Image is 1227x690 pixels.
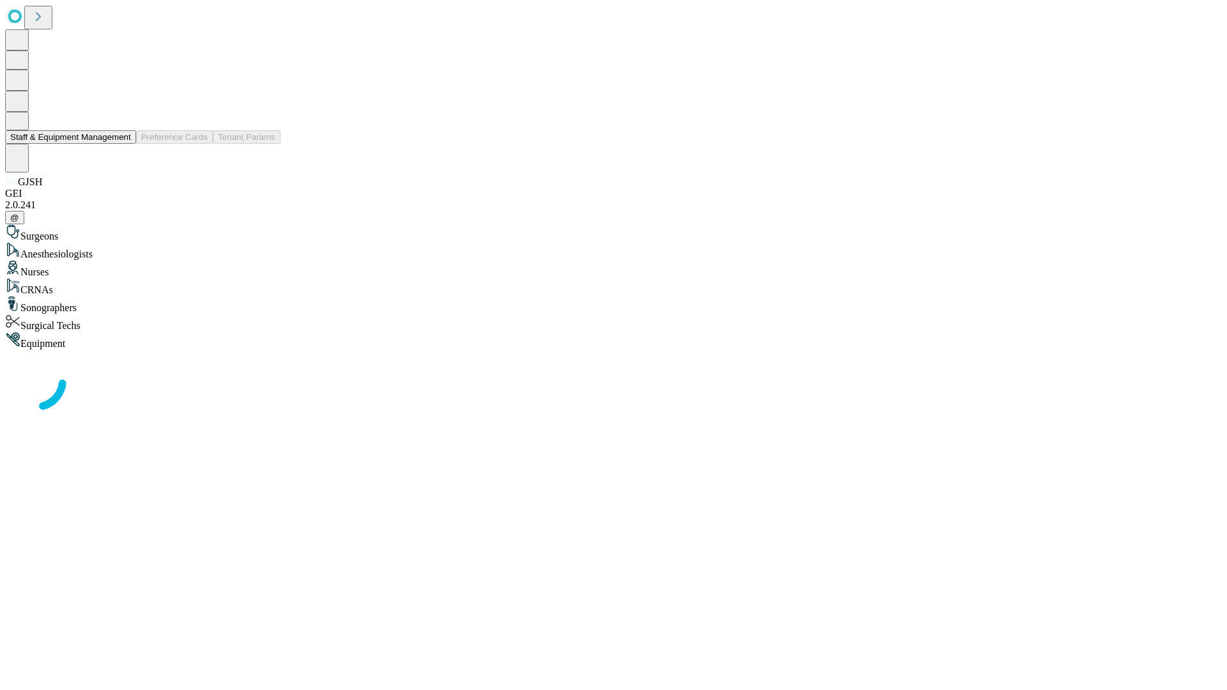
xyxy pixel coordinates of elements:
[5,242,1222,260] div: Anesthesiologists
[5,199,1222,211] div: 2.0.241
[5,211,24,224] button: @
[5,224,1222,242] div: Surgeons
[5,296,1222,314] div: Sonographers
[18,176,42,187] span: GJSH
[5,278,1222,296] div: CRNAs
[213,130,281,144] button: Tenant Params
[5,188,1222,199] div: GEI
[5,332,1222,349] div: Equipment
[136,130,213,144] button: Preference Cards
[5,130,136,144] button: Staff & Equipment Management
[10,213,19,222] span: @
[5,314,1222,332] div: Surgical Techs
[5,260,1222,278] div: Nurses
